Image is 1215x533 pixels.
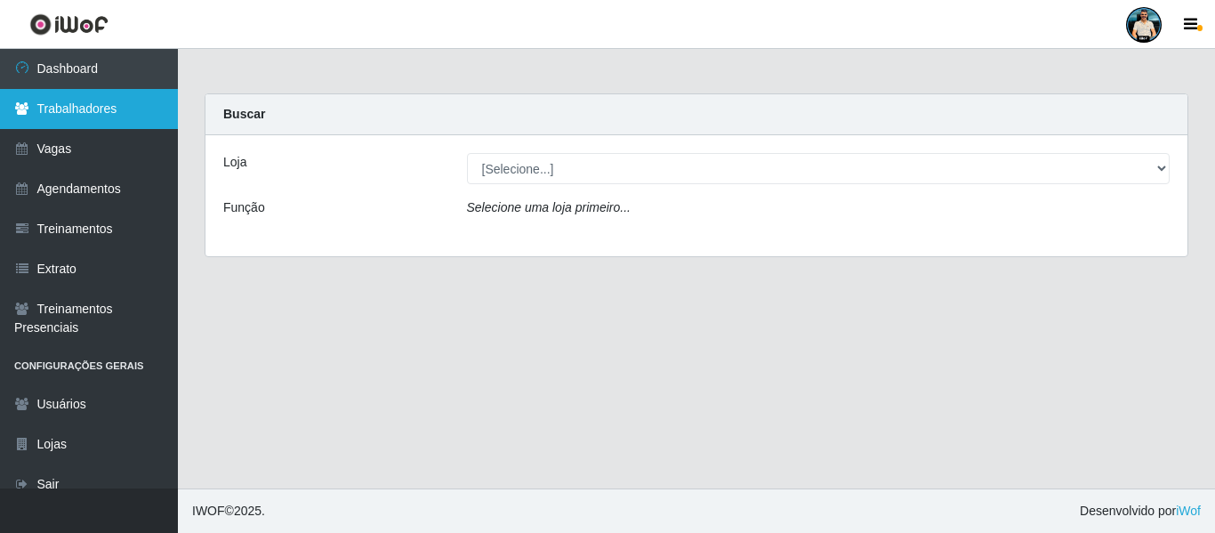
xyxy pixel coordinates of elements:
strong: Buscar [223,107,265,121]
i: Selecione uma loja primeiro... [467,200,631,214]
label: Função [223,198,265,217]
span: Desenvolvido por [1080,502,1201,521]
img: CoreUI Logo [29,13,109,36]
span: IWOF [192,504,225,518]
span: © 2025 . [192,502,265,521]
a: iWof [1176,504,1201,518]
label: Loja [223,153,246,172]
